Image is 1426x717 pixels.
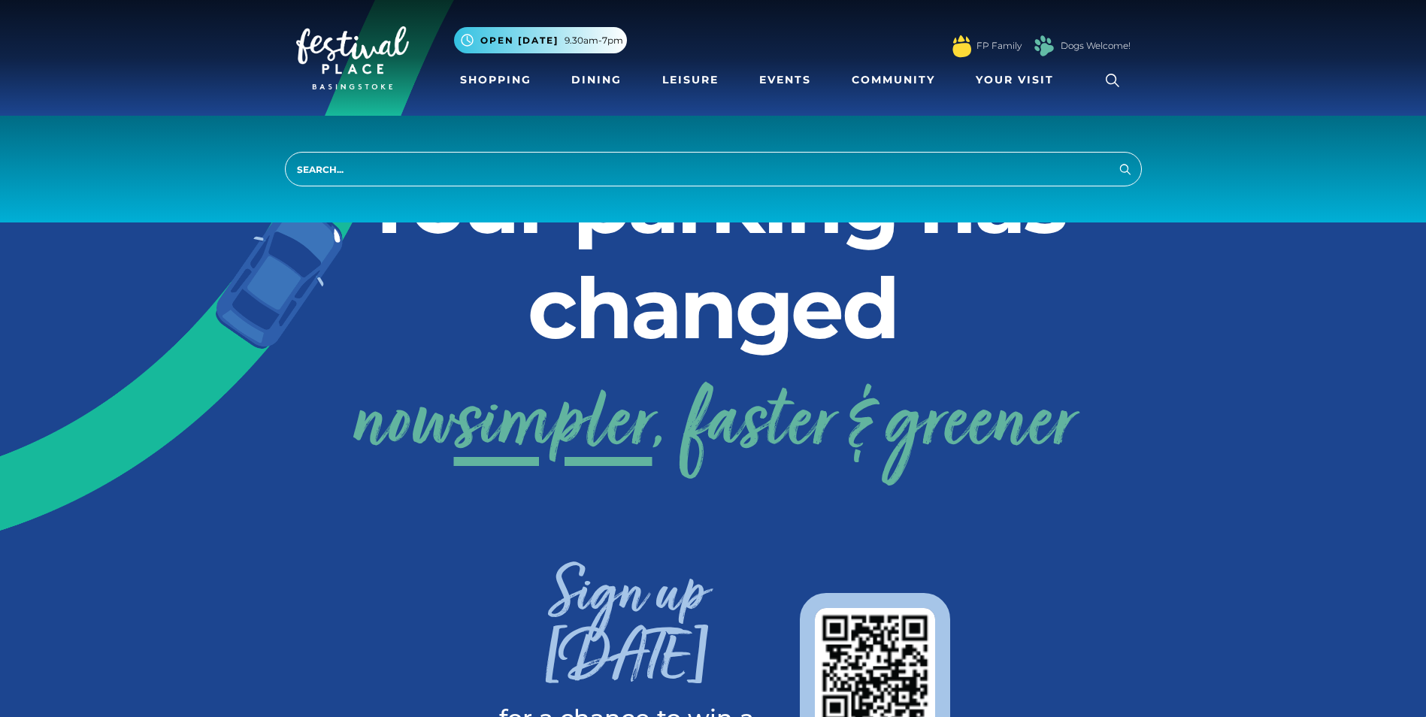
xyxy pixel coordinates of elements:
[353,366,1074,486] a: nowsimpler, faster & greener
[565,34,623,47] span: 9.30am-7pm
[846,66,941,94] a: Community
[976,72,1054,88] span: Your Visit
[976,39,1022,53] a: FP Family
[477,566,777,706] h3: Sign up [DATE]
[285,152,1142,186] input: Search...
[656,66,725,94] a: Leisure
[1061,39,1131,53] a: Dogs Welcome!
[565,66,628,94] a: Dining
[296,150,1131,361] h2: Your parking has changed
[480,34,559,47] span: Open [DATE]
[454,366,652,486] span: simpler
[970,66,1067,94] a: Your Visit
[753,66,817,94] a: Events
[454,66,537,94] a: Shopping
[296,26,409,89] img: Festival Place Logo
[454,27,627,53] button: Open [DATE] 9.30am-7pm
